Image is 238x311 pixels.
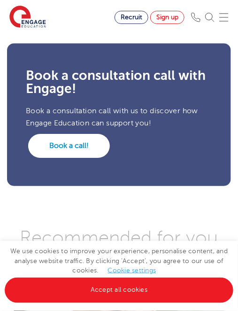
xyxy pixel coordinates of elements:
[219,13,229,22] img: Mobile Menu
[26,69,212,95] h3: Book a consultation call with Engage!
[9,6,46,29] img: Engage Education
[26,105,212,130] p: Book a consultation call with us to discover how Engage Education can support you!
[205,13,215,22] img: Search
[108,267,156,274] a: Cookie settings
[115,11,148,24] a: Recruit
[5,278,233,303] a: Accept all cookies
[28,134,110,157] a: Book a call!
[7,228,231,247] h3: Recommended for you
[5,248,233,294] span: We use cookies to improve your experience, personalise content, and analyse website traffic. By c...
[191,13,200,22] img: Phone
[150,11,184,24] a: Sign up
[121,14,142,21] span: Recruit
